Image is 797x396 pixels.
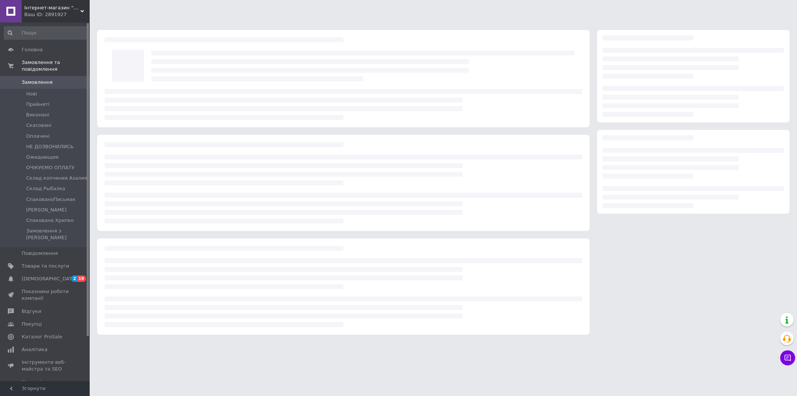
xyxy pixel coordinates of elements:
span: Прийняті [26,101,49,108]
span: Спаковано Хрипко [26,217,74,224]
span: 2 [71,275,77,282]
span: Головна [22,46,43,53]
span: СпакованоПисьмак [26,196,75,203]
span: Замовлення з [PERSON_NAME] [26,228,87,241]
span: Склад Рыбалка [26,185,65,192]
span: Оплачені [26,133,50,140]
button: Чат з покупцем [780,350,795,365]
div: Ваш ID: 2891927 [24,11,90,18]
span: [DEMOGRAPHIC_DATA] [22,275,77,282]
span: Ожидающие [26,154,59,161]
span: Управління сайтом [22,379,69,392]
span: [PERSON_NAME] [26,207,67,213]
span: Товари та послуги [22,263,69,269]
span: Виконані [26,112,49,118]
span: ОЧІКУЄМО ОПЛАТУ [26,164,74,171]
span: Замовлення [22,79,53,86]
span: НЕ ДОЗВОНИЛИСЬ [26,143,74,150]
span: Каталог ProSale [22,333,62,340]
span: Показники роботи компанії [22,288,69,302]
span: Скасовані [26,122,52,129]
span: 19 [77,275,86,282]
span: Аналітика [22,346,47,353]
span: Склад копчения Азалия [26,175,87,182]
span: Покупці [22,321,42,328]
span: Замовлення та повідомлення [22,59,90,73]
input: Пошук [4,26,88,40]
span: Нові [26,91,37,97]
span: Повідомлення [22,250,58,257]
span: Інтернет-магазин "Азалія" [24,4,80,11]
span: Інструменти веб-майстра та SEO [22,359,69,372]
span: Відгуки [22,308,41,315]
